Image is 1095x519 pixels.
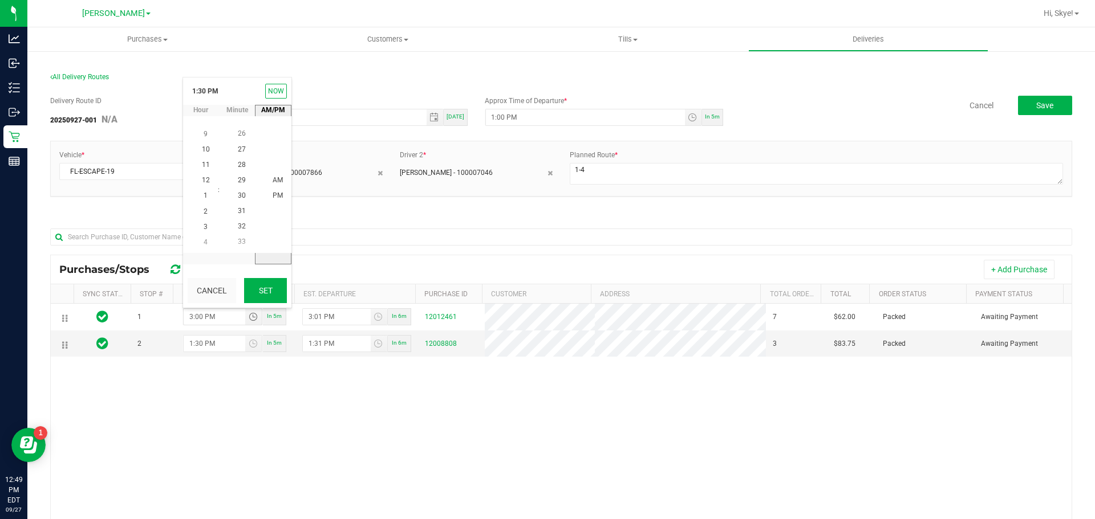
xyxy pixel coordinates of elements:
[685,109,701,125] span: Toggle time list
[204,207,208,215] span: 2
[238,238,246,246] span: 33
[371,336,387,352] span: Toggle time list
[748,27,988,51] a: Deliveries
[204,223,208,231] span: 3
[570,150,618,160] label: Planned Route
[60,164,197,179] span: FL-ESCAPE-19
[188,278,236,303] button: Cancel changes
[59,150,84,160] label: Vehicle
[9,107,20,118] inline-svg: Outbound
[837,34,899,44] span: Deliveries
[238,191,246,199] span: 30
[255,105,291,115] span: AM/PM
[981,312,1038,322] span: Awaiting Payment
[5,475,22,505] p: 12:49 PM EDT
[11,428,46,462] iframe: Resource center
[244,278,287,303] button: Set time
[5,505,22,514] p: 09/27
[591,284,760,304] th: Address
[50,73,109,81] span: All Delivery Routes
[204,238,208,246] span: 4
[140,290,163,298] a: Stop #
[9,33,20,44] inline-svg: Analytics
[267,27,508,51] a: Customers
[371,309,387,325] span: Toggle time list
[508,27,748,51] a: Tills
[883,312,906,322] span: Packed
[202,145,210,153] span: 10
[975,290,1032,298] a: Payment Status
[96,309,108,325] span: In Sync
[427,109,443,125] span: Toggle calendar
[96,336,108,352] span: In Sync
[102,114,117,125] span: N/A
[59,263,161,276] span: Purchases/Stops
[773,338,777,349] span: 3
[238,207,246,215] span: 31
[294,284,415,304] th: Est. Departure
[245,336,262,352] span: Toggle time list
[50,116,97,124] strong: 20250927-001
[425,313,457,321] a: 12012461
[447,113,464,120] span: [DATE]
[984,260,1055,279] button: + Add Purchase
[204,192,208,200] span: 1
[137,338,141,349] span: 2
[9,156,20,167] inline-svg: Reports
[230,109,427,125] input: Date
[392,340,407,346] span: In 6m
[238,130,246,138] span: 26
[1036,101,1053,110] span: Save
[485,96,567,106] label: Approx Time of Departure
[486,109,685,125] input: Time
[981,338,1038,349] span: Awaiting Payment
[137,312,141,322] span: 1
[184,309,246,325] input: Time
[705,113,720,120] span: In 5m
[879,290,926,298] a: Order Status
[83,290,127,298] a: Sync Status
[9,82,20,93] inline-svg: Inventory
[273,192,283,200] span: PM
[883,338,906,349] span: Packed
[184,336,246,352] input: Time
[267,340,282,346] span: In 5m
[834,338,855,349] span: $83.75
[303,309,371,325] input: Time
[970,100,993,111] a: Cancel
[27,34,267,44] span: Purchases
[830,290,851,298] a: Total
[1044,9,1073,18] span: Hi, Skye!
[482,284,591,304] th: Customer
[238,176,246,184] span: 29
[400,150,426,160] label: Driver 2
[265,84,287,99] button: Select now
[188,82,223,100] span: 1:30 PM
[238,145,246,153] span: 27
[1018,96,1072,115] button: Save
[34,426,47,440] iframe: Resource center unread badge
[760,284,821,304] th: Total Order Lines
[424,290,468,298] a: Purchase ID
[202,161,210,169] span: 11
[219,105,255,115] span: minute
[267,313,282,319] span: In 5m
[392,313,407,319] span: In 6m
[9,131,20,142] inline-svg: Retail
[50,96,102,106] label: Delivery Route ID
[9,58,20,69] inline-svg: Inbound
[82,9,145,18] span: [PERSON_NAME]
[834,312,855,322] span: $62.00
[425,340,457,348] a: 12008808
[508,34,747,44] span: Tills
[27,27,267,51] a: Purchases
[238,223,246,231] span: 32
[303,336,371,352] input: Time
[202,177,210,185] span: 12
[268,34,507,44] span: Customers
[773,312,777,322] span: 7
[183,105,219,115] span: hour
[245,309,262,325] span: Toggle time list
[50,228,1072,246] input: Search Purchase ID, Customer Name or ID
